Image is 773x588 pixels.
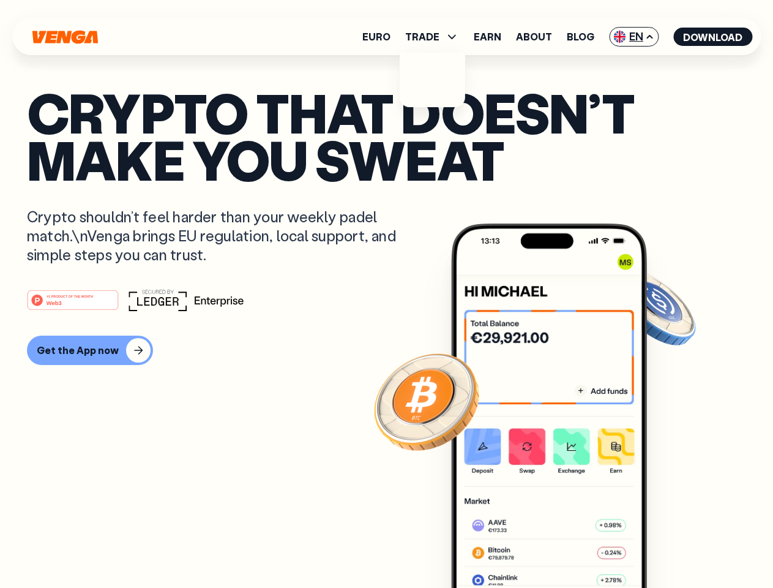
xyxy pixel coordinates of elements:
div: Get the App now [37,344,119,356]
a: Get the App now [27,336,746,365]
a: Euro [362,32,390,42]
img: flag-uk [613,31,625,43]
tspan: #1 PRODUCT OF THE MONTH [47,294,93,298]
img: Bitcoin [372,346,482,456]
span: TRADE [405,32,439,42]
img: USDC coin [610,263,698,352]
a: About [516,32,552,42]
button: Download [673,28,752,46]
svg: Home [31,30,99,44]
p: Crypto shouldn’t feel harder than your weekly padel match.\nVenga brings EU regulation, local sup... [27,207,414,265]
a: Earn [474,32,501,42]
p: Crypto that doesn’t make you sweat [27,89,746,183]
button: Get the App now [27,336,153,365]
span: EN [609,27,659,47]
a: Blog [567,32,594,42]
tspan: Web3 [47,299,62,306]
a: #1 PRODUCT OF THE MONTHWeb3 [27,297,119,313]
span: TRADE [405,29,459,44]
